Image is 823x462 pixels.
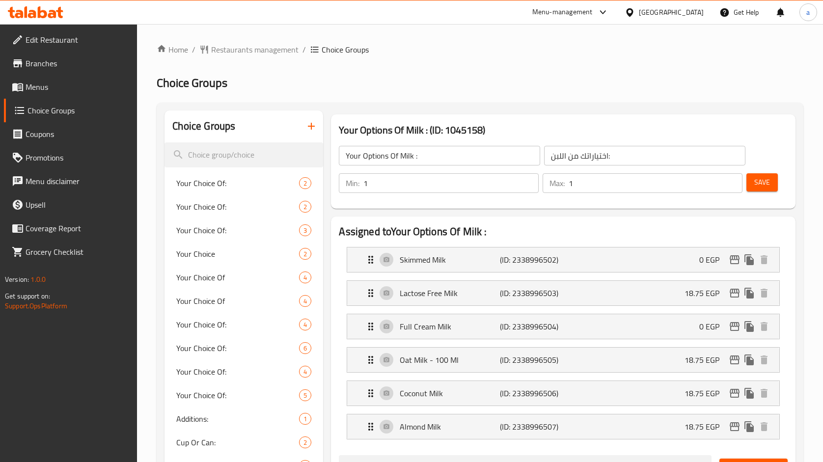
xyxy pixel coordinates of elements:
span: 4 [300,367,311,377]
li: Expand [339,276,787,310]
div: [GEOGRAPHIC_DATA] [639,7,704,18]
span: 1.0.0 [30,273,46,286]
span: Promotions [26,152,130,163]
button: edit [727,353,742,367]
span: Choice Groups [157,72,227,94]
span: 2 [300,438,311,447]
div: Expand [347,381,779,406]
a: Choice Groups [4,99,137,122]
button: delete [757,353,771,367]
span: Menu disclaimer [26,175,130,187]
div: Choices [299,413,311,425]
span: 3 [300,226,311,235]
li: / [302,44,306,55]
p: Almond Milk [400,421,500,433]
div: Your Choice2 [165,242,323,266]
span: 6 [300,344,311,353]
div: Choices [299,224,311,236]
button: edit [727,319,742,334]
a: Support.OpsPlatform [5,299,67,312]
nav: breadcrumb [157,44,803,55]
span: 2 [300,202,311,212]
div: Expand [347,314,779,339]
h2: Assigned to Your Options Of Milk : [339,224,787,239]
a: Menus [4,75,137,99]
span: Your Choice Of: [176,177,299,189]
span: Menus [26,81,130,93]
span: 1 [300,414,311,424]
div: Menu-management [532,6,593,18]
div: Choices [299,436,311,448]
p: 18.75 EGP [685,354,727,366]
div: Expand [347,281,779,305]
li: Expand [339,410,787,443]
button: duplicate [742,286,757,300]
button: delete [757,386,771,401]
input: search [165,142,323,167]
div: Choices [299,295,311,307]
div: Your Choice Of:6 [165,336,323,360]
div: Choices [299,389,311,401]
p: (ID: 2338996507) [500,421,567,433]
a: Home [157,44,188,55]
div: Your Choice Of4 [165,289,323,313]
a: Branches [4,52,137,75]
p: 0 EGP [699,254,727,266]
div: Expand [347,348,779,372]
button: Save [746,173,778,191]
span: Your Choice Of: [176,342,299,354]
div: Your Choice Of:2 [165,195,323,218]
button: duplicate [742,252,757,267]
button: delete [757,286,771,300]
div: Choices [299,248,311,260]
span: Version: [5,273,29,286]
a: Upsell [4,193,137,217]
a: Menu disclaimer [4,169,137,193]
div: Your Choice Of:3 [165,218,323,242]
p: 0 EGP [699,321,727,332]
p: Coconut Milk [400,387,500,399]
a: Promotions [4,146,137,169]
span: Your Choice Of: [176,319,299,330]
a: Coverage Report [4,217,137,240]
div: Your Choice Of:4 [165,360,323,383]
span: 4 [300,273,311,282]
li: Expand [339,343,787,377]
button: edit [727,286,742,300]
span: Coverage Report [26,222,130,234]
span: Choice Groups [322,44,369,55]
span: 2 [300,249,311,259]
a: Restaurants management [199,44,299,55]
span: 2 [300,179,311,188]
button: edit [727,386,742,401]
div: Cup Or Can:2 [165,431,323,454]
div: Your Choice Of:2 [165,171,323,195]
span: Your Choice Of [176,272,299,283]
span: Your Choice Of: [176,201,299,213]
p: Min: [346,177,359,189]
p: Oat Milk - 100 Ml [400,354,500,366]
span: Grocery Checklist [26,246,130,258]
a: Edit Restaurant [4,28,137,52]
span: Your Choice Of [176,295,299,307]
div: Expand [347,247,779,272]
span: Your Choice Of: [176,224,299,236]
span: 5 [300,391,311,400]
span: Save [754,176,770,189]
span: Your Choice Of: [176,389,299,401]
p: 18.75 EGP [685,287,727,299]
span: 4 [300,320,311,329]
span: Your Choice [176,248,299,260]
p: (ID: 2338996502) [500,254,567,266]
button: duplicate [742,419,757,434]
span: Restaurants management [211,44,299,55]
a: Coupons [4,122,137,146]
span: Choice Groups [27,105,130,116]
p: Max: [549,177,565,189]
span: Additions: [176,413,299,425]
p: 18.75 EGP [685,421,727,433]
p: Skimmed Milk [400,254,500,266]
button: delete [757,319,771,334]
h3: Your Options Of Milk : (ID: 1045158) [339,122,787,138]
div: Your Choice Of:4 [165,313,323,336]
